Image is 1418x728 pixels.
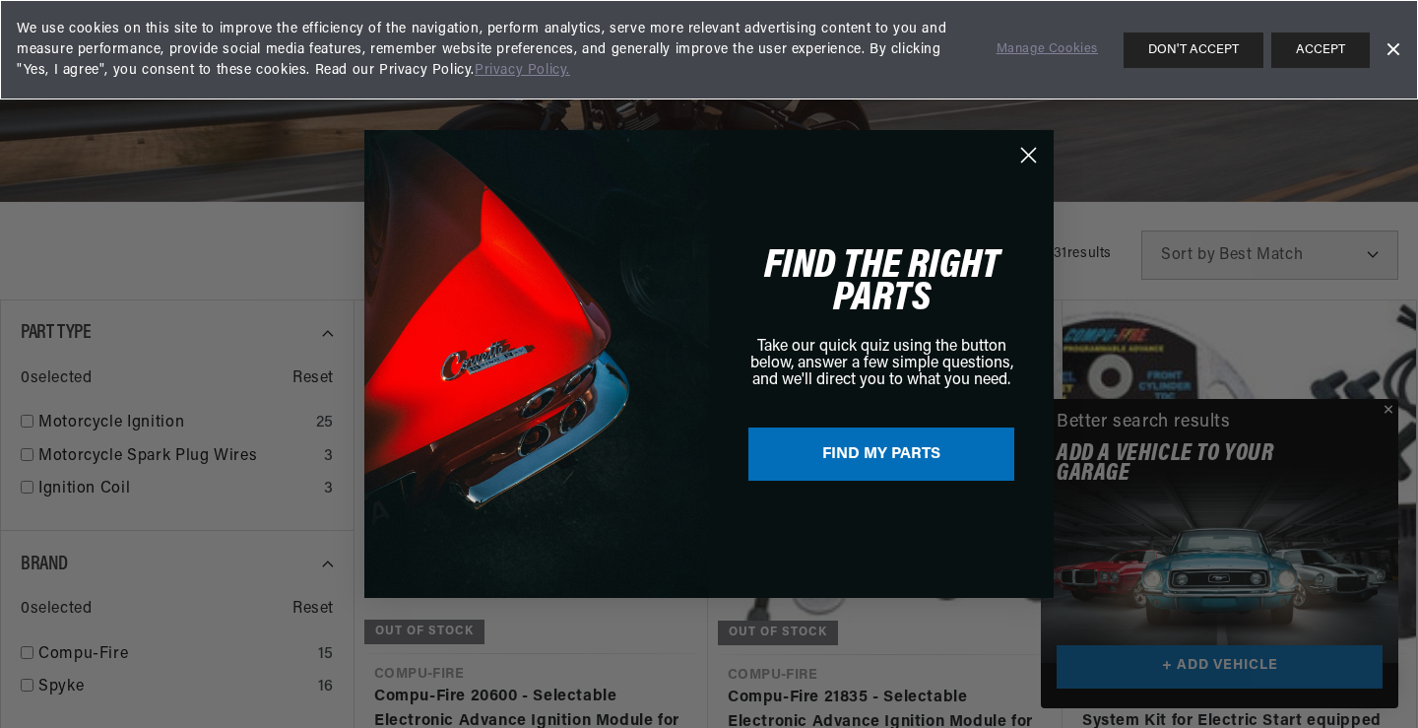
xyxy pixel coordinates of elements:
[475,63,570,78] a: Privacy Policy.
[748,428,1014,481] button: FIND MY PARTS
[1011,138,1046,172] button: Close dialog
[997,39,1098,60] a: Manage Cookies
[764,245,999,320] span: FIND THE RIGHT PARTS
[1124,33,1263,68] button: DON'T ACCEPT
[364,130,709,598] img: 84a38657-11e4-4279-99e0-6f2216139a28.png
[1378,35,1407,65] a: Dismiss Banner
[17,19,969,81] span: We use cookies on this site to improve the efficiency of the navigation, perform analytics, serve...
[1271,33,1370,68] button: ACCEPT
[750,339,1013,388] span: Take our quick quiz using the button below, answer a few simple questions, and we'll direct you t...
